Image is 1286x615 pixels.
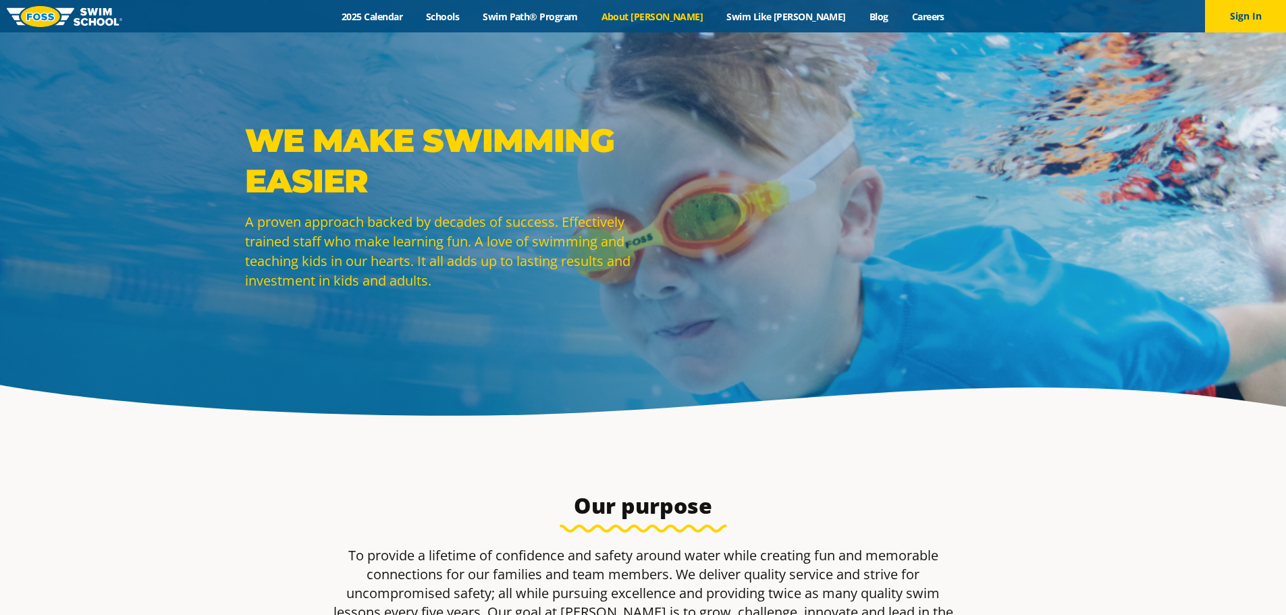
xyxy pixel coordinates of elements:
[857,10,900,23] a: Blog
[325,492,962,519] h3: Our purpose
[715,10,858,23] a: Swim Like [PERSON_NAME]
[245,212,637,290] p: A proven approach backed by decades of success. Effectively trained staff who make learning fun. ...
[900,10,956,23] a: Careers
[245,120,637,201] p: WE MAKE SWIMMING EASIER
[7,6,122,27] img: FOSS Swim School Logo
[589,10,715,23] a: About [PERSON_NAME]
[330,10,414,23] a: 2025 Calendar
[414,10,471,23] a: Schools
[471,10,589,23] a: Swim Path® Program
